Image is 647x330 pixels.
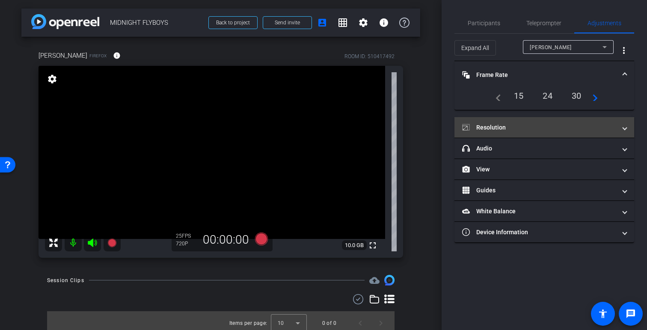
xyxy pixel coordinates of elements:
[588,20,621,26] span: Adjustments
[462,71,616,80] mat-panel-title: Frame Rate
[468,20,500,26] span: Participants
[113,52,121,59] mat-icon: info
[275,19,300,26] span: Send invite
[216,20,250,26] span: Back to project
[461,40,489,56] span: Expand All
[317,18,327,28] mat-icon: account_box
[322,319,336,327] div: 0 of 0
[454,61,634,88] mat-expansion-panel-header: Frame Rate
[176,233,197,239] div: 25
[46,74,58,84] mat-icon: settings
[369,275,380,286] span: Destinations for your clips
[39,51,87,60] span: [PERSON_NAME]
[182,233,191,239] span: FPS
[454,40,496,56] button: Expand All
[369,275,380,286] mat-icon: cloud_upload
[614,40,634,61] button: More Options for Adjustments Panel
[462,165,616,174] mat-panel-title: View
[598,309,608,319] mat-icon: accessibility
[619,45,629,56] mat-icon: more_vert
[536,88,559,103] div: 24
[358,18,368,28] mat-icon: settings
[462,123,616,132] mat-panel-title: Resolution
[229,319,267,327] div: Items per page:
[462,144,616,153] mat-panel-title: Audio
[526,20,561,26] span: Teleprompter
[31,14,99,29] img: app-logo
[368,240,378,250] mat-icon: fullscreen
[530,44,572,50] span: [PERSON_NAME]
[454,159,634,180] mat-expansion-panel-header: View
[565,88,588,103] div: 30
[462,186,616,195] mat-panel-title: Guides
[454,201,634,221] mat-expansion-panel-header: White Balance
[491,91,501,101] mat-icon: navigate_before
[197,233,255,247] div: 00:00:00
[342,240,367,250] span: 10.0 GB
[176,240,197,247] div: 720P
[263,16,312,29] button: Send invite
[454,117,634,138] mat-expansion-panel-header: Resolution
[47,276,84,285] div: Session Clips
[379,18,389,28] mat-icon: info
[462,228,616,237] mat-panel-title: Device Information
[344,53,395,60] div: ROOM ID: 510417492
[462,207,616,216] mat-panel-title: White Balance
[508,88,530,103] div: 15
[588,91,598,101] mat-icon: navigate_next
[626,309,636,319] mat-icon: message
[208,16,258,29] button: Back to project
[338,18,348,28] mat-icon: grid_on
[110,14,203,31] span: MIDNIGHT FLYBOYS
[454,180,634,200] mat-expansion-panel-header: Guides
[454,138,634,159] mat-expansion-panel-header: Audio
[454,222,634,242] mat-expansion-panel-header: Device Information
[454,88,634,110] div: Frame Rate
[89,53,107,59] span: Firefox
[384,275,395,285] img: Session clips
